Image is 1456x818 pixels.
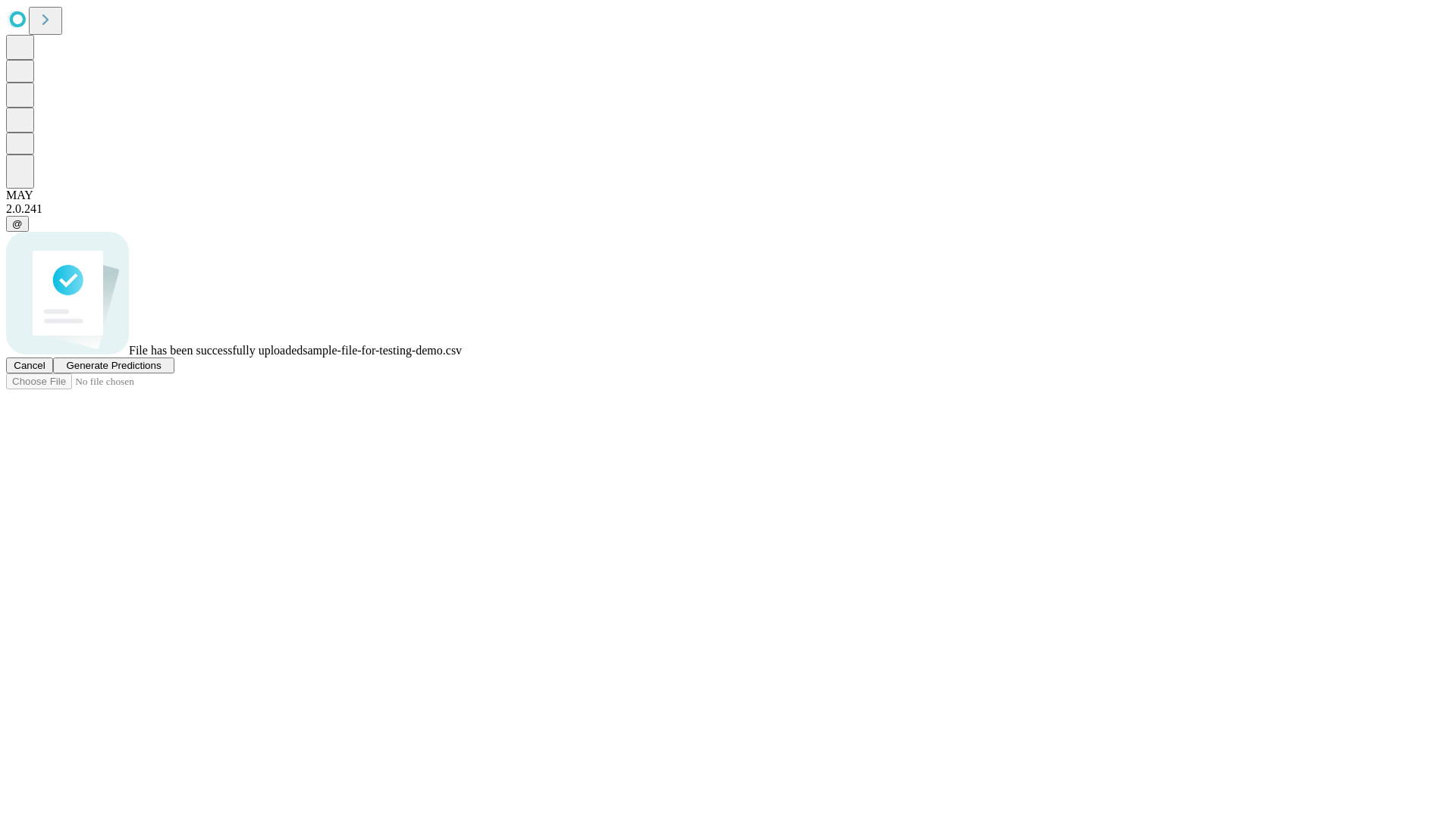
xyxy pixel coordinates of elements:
span: Generate Predictions [66,360,161,371]
button: Cancel [6,357,53,373]
button: Generate Predictions [53,357,174,373]
div: 2.0.241 [6,202,1450,216]
span: sample-file-for-testing-demo.csv [303,344,462,357]
span: File has been successfully uploaded [129,344,303,357]
div: MAY [6,189,1450,202]
span: Cancel [14,360,45,371]
button: @ [6,216,29,232]
span: @ [12,218,23,229]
